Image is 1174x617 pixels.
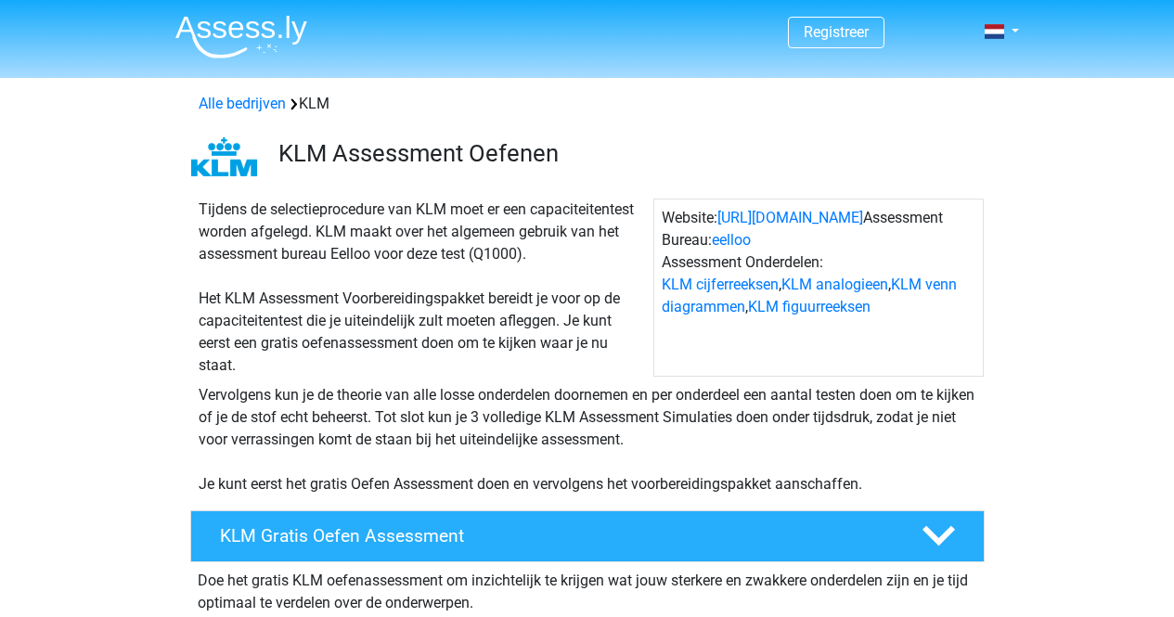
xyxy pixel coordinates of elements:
[781,276,888,293] a: KLM analogieen
[190,562,985,614] div: Doe het gratis KLM oefenassessment om inzichtelijk te krijgen wat jouw sterkere en zwakkere onder...
[191,93,984,115] div: KLM
[653,199,984,377] div: Website: Assessment Bureau: Assessment Onderdelen: , , ,
[662,276,779,293] a: KLM cijferreeksen
[183,510,992,562] a: KLM Gratis Oefen Assessment
[804,23,869,41] a: Registreer
[717,209,863,226] a: [URL][DOMAIN_NAME]
[748,298,871,315] a: KLM figuurreeksen
[175,15,307,58] img: Assessly
[199,95,286,112] a: Alle bedrijven
[220,525,892,546] h4: KLM Gratis Oefen Assessment
[191,199,653,377] div: Tijdens de selectieprocedure van KLM moet er een capaciteitentest worden afgelegd. KLM maakt over...
[662,276,957,315] a: KLM venn diagrammen
[712,231,751,249] a: eelloo
[191,384,984,495] div: Vervolgens kun je de theorie van alle losse onderdelen doornemen en per onderdeel een aantal test...
[278,139,970,168] h3: KLM Assessment Oefenen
